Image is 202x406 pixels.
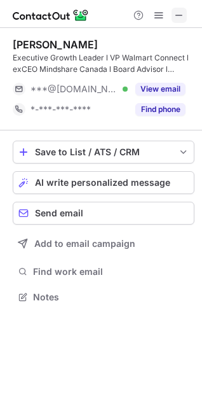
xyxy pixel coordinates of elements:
[35,208,83,218] span: Send email
[34,239,135,249] span: Add to email campaign
[30,83,118,95] span: ***@[DOMAIN_NAME]
[13,171,194,194] button: AI write personalized message
[35,178,170,188] span: AI write personalized message
[13,202,194,225] button: Send email
[13,141,194,164] button: save-profile-one-click
[33,266,189,277] span: Find work email
[35,147,172,157] div: Save to List / ATS / CRM
[135,103,185,116] button: Reveal Button
[13,52,194,75] div: Executive Growth Leader l VP Walmart Connect l exCEO Mindshare Canada l Board Advisor l Passionat...
[13,263,194,281] button: Find work email
[13,38,98,51] div: [PERSON_NAME]
[135,83,185,95] button: Reveal Button
[33,291,189,303] span: Notes
[13,288,194,306] button: Notes
[13,232,194,255] button: Add to email campaign
[13,8,89,23] img: ContactOut v5.3.10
